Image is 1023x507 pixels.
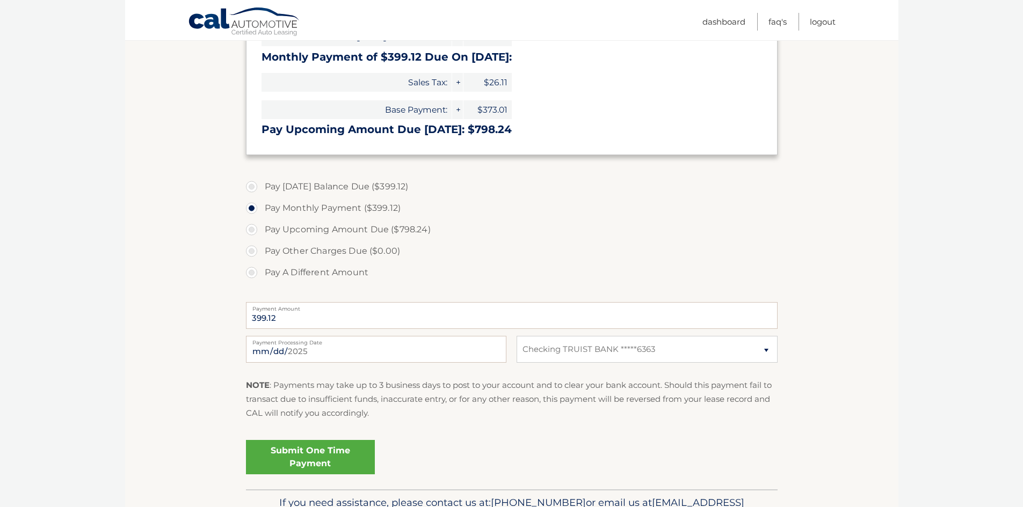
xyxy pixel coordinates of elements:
input: Payment Date [246,336,506,363]
input: Payment Amount [246,302,778,329]
label: Payment Amount [246,302,778,311]
label: Pay Monthly Payment ($399.12) [246,197,778,219]
span: $26.11 [463,73,512,92]
strong: NOTE [246,380,270,390]
h3: Pay Upcoming Amount Due [DATE]: $798.24 [262,123,762,136]
h3: Monthly Payment of $399.12 Due On [DATE]: [262,50,762,64]
p: : Payments may take up to 3 business days to post to your account and to clear your bank account.... [246,378,778,421]
label: Pay Upcoming Amount Due ($798.24) [246,219,778,240]
span: Base Payment: [262,100,452,119]
span: + [452,100,463,119]
label: Payment Processing Date [246,336,506,344]
label: Pay Other Charges Due ($0.00) [246,240,778,262]
label: Pay [DATE] Balance Due ($399.12) [246,176,778,197]
a: FAQ's [768,13,787,31]
label: Pay A Different Amount [246,262,778,283]
a: Cal Automotive [188,7,301,38]
span: $373.01 [463,100,512,119]
a: Logout [810,13,836,31]
a: Submit One Time Payment [246,440,375,474]
a: Dashboard [702,13,745,31]
span: + [452,73,463,92]
span: Sales Tax: [262,73,452,92]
